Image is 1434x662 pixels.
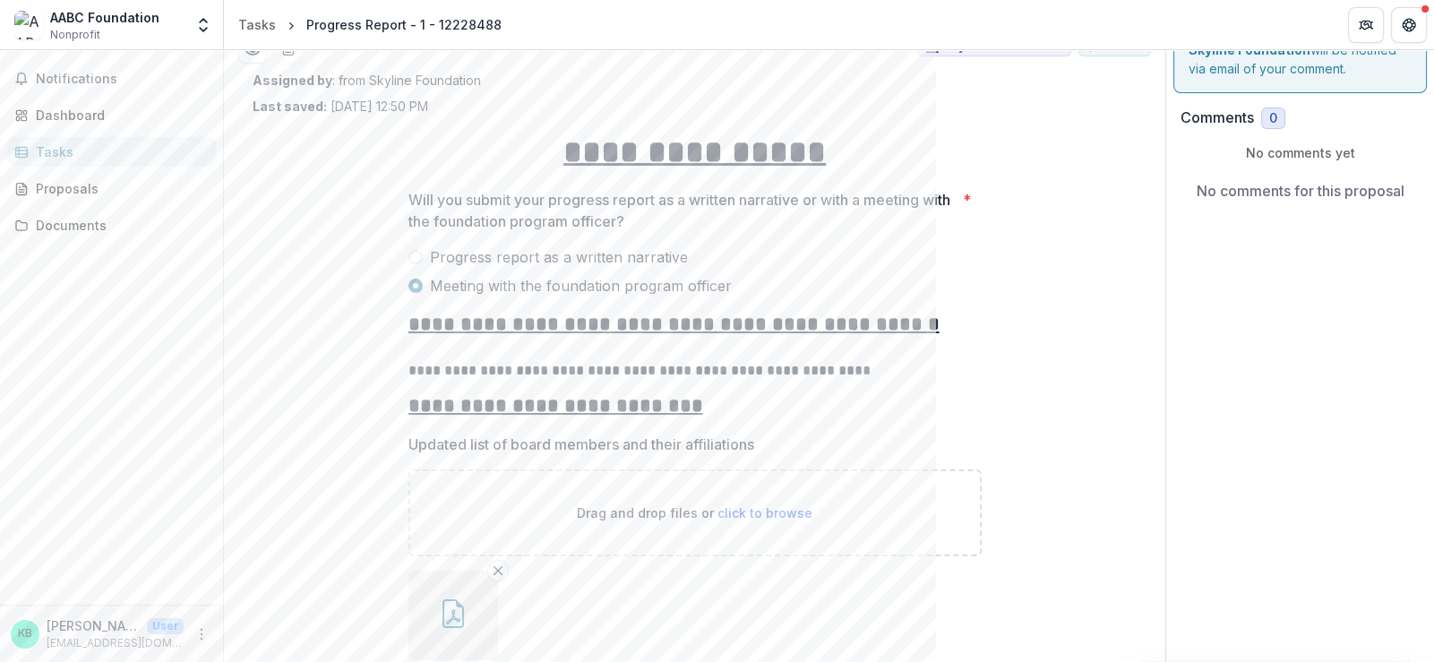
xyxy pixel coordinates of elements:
button: Partners [1348,7,1384,43]
span: Progress report as a written narrative [430,246,688,268]
h2: Comments [1181,109,1254,126]
div: Tasks [36,142,202,161]
span: 0 [1269,111,1277,126]
span: Notifications [36,72,209,87]
div: Tasks [238,15,276,34]
p: [DATE] 12:50 PM [253,97,428,116]
button: Get Help [1391,7,1427,43]
a: Tasks [7,137,216,167]
span: Meeting with the foundation program officer [430,275,732,297]
p: [EMAIL_ADDRESS][DOMAIN_NAME] [47,635,184,651]
nav: breadcrumb [231,12,509,38]
p: Drag and drop files or [577,503,812,522]
a: Documents [7,211,216,240]
p: : from Skyline Foundation [253,71,1137,90]
strong: Assigned by [253,73,332,88]
div: Proposals [36,179,202,198]
p: No comments for this proposal [1197,180,1404,202]
div: AABC Foundation [50,8,159,27]
img: AABC Foundation [14,11,43,39]
p: [PERSON_NAME] [47,616,140,635]
span: click to browse [717,505,812,520]
div: Dashboard [36,106,202,125]
a: Tasks [231,12,283,38]
div: Kate Bauer [18,628,32,640]
a: Dashboard [7,100,216,130]
p: User [147,618,184,634]
span: Nonprofit [50,27,100,43]
button: Open entity switcher [191,7,216,43]
div: Progress Report - 1 - 12228488 [306,15,502,34]
button: More [191,623,212,645]
button: Notifications [7,64,216,93]
div: Documents [36,216,202,235]
p: Will you submit your progress report as a written narrative or with a meeting with the foundation... [408,189,956,232]
p: Updated list of board members and their affiliations [408,434,754,455]
button: Remove File [487,560,509,581]
a: Proposals [7,174,216,203]
p: No comments yet [1181,143,1420,162]
strong: Last saved: [253,99,327,114]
